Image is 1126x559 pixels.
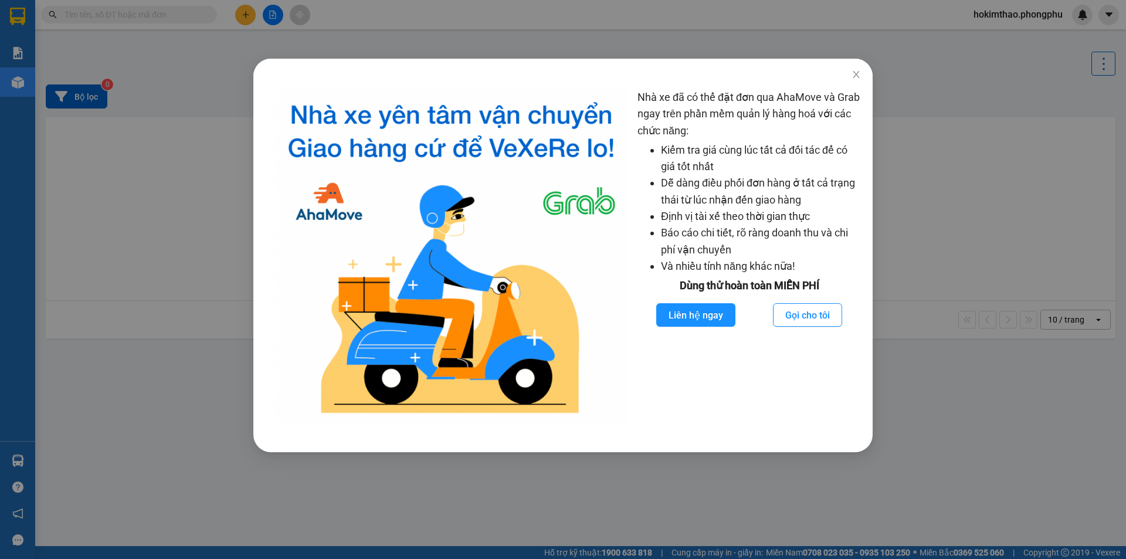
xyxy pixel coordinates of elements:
[661,175,861,208] li: Dễ dàng điều phối đơn hàng ở tất cả trạng thái từ lúc nhận đến giao hàng
[637,89,861,423] div: Nhà xe đã có thể đặt đơn qua AhaMove và Grab ngay trên phần mềm quản lý hàng hoá với các chức năng:
[661,142,861,175] li: Kiểm tra giá cùng lúc tất cả đối tác để có giá tốt nhất
[661,208,861,225] li: Định vị tài xế theo thời gian thực
[773,303,842,327] button: Gọi cho tôi
[661,258,861,275] li: Và nhiều tính năng khác nữa!
[840,59,873,92] button: Close
[637,277,861,294] div: Dùng thử hoàn toàn MIỄN PHÍ
[274,89,628,423] img: logo
[669,308,723,323] span: Liên hệ ngay
[656,303,735,327] button: Liên hệ ngay
[852,70,861,79] span: close
[661,225,861,258] li: Báo cáo chi tiết, rõ ràng doanh thu và chi phí vận chuyển
[785,308,830,323] span: Gọi cho tôi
